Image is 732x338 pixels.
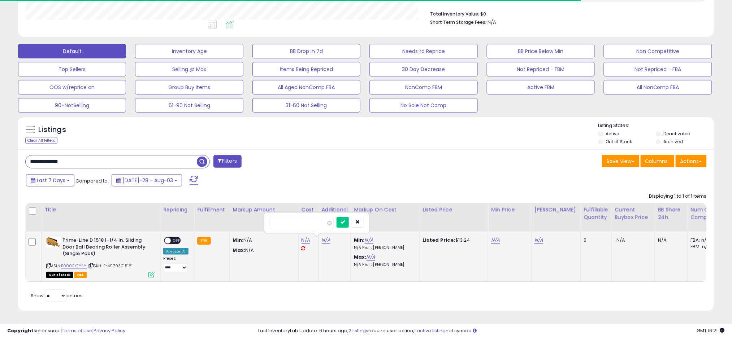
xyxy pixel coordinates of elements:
button: Default [18,44,126,58]
strong: Max: [233,247,246,254]
label: Out of Stock [606,139,632,145]
button: NonComp FBM [369,80,477,95]
div: Clear All Filters [25,137,57,144]
button: [DATE]-28 - Aug-03 [112,174,182,186]
button: Filters [213,155,242,168]
div: FBA: n/a [690,237,714,243]
span: Last 7 Days [37,177,65,184]
a: 2 listings [348,327,368,334]
button: Save View [602,155,640,167]
div: $13.24 [423,237,482,243]
p: Listing States: [598,122,714,129]
strong: Copyright [7,327,34,334]
div: Title [44,206,157,214]
a: N/A [491,237,500,244]
div: Amazon AI [163,248,189,255]
a: N/A [322,237,330,244]
p: N/A [233,247,293,254]
div: FBM: n/a [690,243,714,250]
img: 411KWM9dXBL._SL40_.jpg [46,237,61,247]
span: Compared to: [75,177,109,184]
span: All listings that are currently out of stock and unavailable for purchase on Amazon [46,272,73,278]
div: [PERSON_NAME] [534,206,577,214]
a: Privacy Policy [94,327,125,334]
button: Non Competitive [604,44,712,58]
b: Max: [354,254,367,260]
span: N/A [616,237,625,243]
a: N/A [367,254,375,261]
div: Min Price [491,206,528,214]
span: | SKU: E-49793015181 [88,263,133,269]
button: All NonComp FBA [604,80,712,95]
label: Deactivated [663,131,690,137]
button: Needs to Reprice [369,44,477,58]
p: N/A Profit [PERSON_NAME] [354,262,414,267]
button: 90+NotSelling [18,98,126,113]
b: Prime-Line D 1518 1-1/4 In. Sliding Door Ball Bearing Roller Assembly (Single Pack) [62,237,150,259]
button: Items Being Repriced [252,62,360,76]
li: $0 [430,9,701,18]
label: Archived [663,139,683,145]
b: Min: [354,237,365,243]
span: OFF [171,238,182,244]
div: Current Buybox Price [615,206,652,221]
div: Listed Price [423,206,485,214]
a: 1 active listing [414,327,446,334]
button: No Sale Not Comp [369,98,477,113]
button: Not Repriced - FBA [604,62,712,76]
div: Markup on Cost [354,206,416,214]
button: BB Drop in 7d [252,44,360,58]
div: Displaying 1 to 1 of 1 items [649,193,707,200]
b: Short Term Storage Fees: [430,19,486,25]
a: Terms of Use [62,327,92,334]
p: N/A [233,237,293,243]
button: Columns [641,155,675,167]
button: Last 7 Days [26,174,74,186]
button: Group Buy Items [135,80,243,95]
span: 2025-08-11 16:21 GMT [697,327,725,334]
span: Show: entries [31,292,83,299]
span: N/A [488,19,496,26]
button: Active FBM [487,80,595,95]
span: FBA [74,272,87,278]
div: N/A [658,237,682,243]
span: [DATE]-28 - Aug-03 [122,177,173,184]
a: N/A [302,237,310,244]
h5: Listings [38,125,66,135]
div: 0 [584,237,606,243]
a: N/A [365,237,373,244]
b: Listed Price: [423,237,455,243]
button: All Aged NonComp FBA [252,80,360,95]
button: OOS w/reprice on [18,80,126,95]
button: Inventory Age [135,44,243,58]
span: Columns [645,158,668,165]
div: Cost [302,206,316,214]
th: The percentage added to the cost of goods (COGS) that forms the calculator for Min & Max prices. [351,203,420,232]
button: 30 Day Decrease [369,62,477,76]
div: Fulfillment [197,206,226,214]
div: Repricing [163,206,191,214]
small: FBA [197,237,211,245]
div: Fulfillable Quantity [584,206,608,221]
button: 31-60 Not Selling [252,98,360,113]
p: N/A Profit [PERSON_NAME] [354,245,414,250]
strong: Min: [233,237,244,243]
button: Top Sellers [18,62,126,76]
button: 61-90 Not Selling [135,98,243,113]
b: Total Inventory Value: [430,11,479,17]
button: Actions [676,155,707,167]
div: Num of Comp. [690,206,717,221]
a: N/A [534,237,543,244]
div: BB Share 24h. [658,206,684,221]
button: BB Price Below Min [487,44,595,58]
div: seller snap | | [7,328,125,334]
label: Active [606,131,619,137]
button: Selling @ Max [135,62,243,76]
a: B000FKEYSY [61,263,87,269]
div: Preset: [163,256,189,272]
div: ASIN: [46,237,155,277]
div: Markup Amount [233,206,295,214]
button: Not Repriced - FBM [487,62,595,76]
div: Additional Cost [322,206,348,221]
div: Last InventoryLab Update: 6 hours ago, require user action, not synced. [258,328,725,334]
